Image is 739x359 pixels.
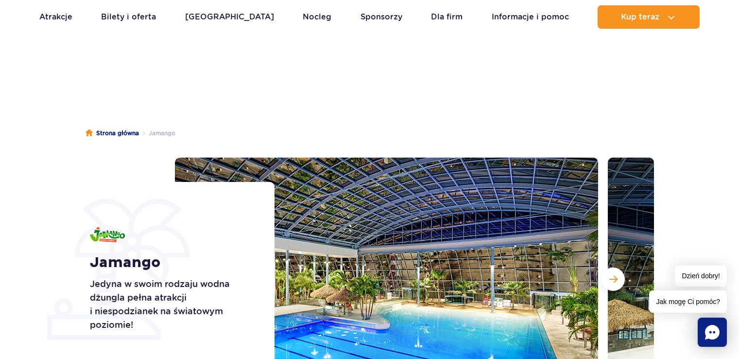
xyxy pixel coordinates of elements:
[185,5,274,29] a: [GEOGRAPHIC_DATA]
[675,266,727,287] span: Dzień dobry!
[492,5,569,29] a: Informacje i pomoc
[39,5,72,29] a: Atrakcje
[86,128,139,138] a: Strona główna
[101,5,156,29] a: Bilety i oferta
[598,5,700,29] button: Kup teraz
[621,13,659,21] span: Kup teraz
[90,254,253,271] h1: Jamango
[303,5,331,29] a: Nocleg
[139,128,175,138] li: Jamango
[602,268,625,291] button: Następny slajd
[431,5,463,29] a: Dla firm
[90,227,125,242] img: Jamango
[698,318,727,347] div: Chat
[361,5,402,29] a: Sponsorzy
[90,277,253,332] p: Jedyna w swoim rodzaju wodna dżungla pełna atrakcji i niespodzianek na światowym poziomie!
[649,290,727,313] span: Jak mogę Ci pomóc?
